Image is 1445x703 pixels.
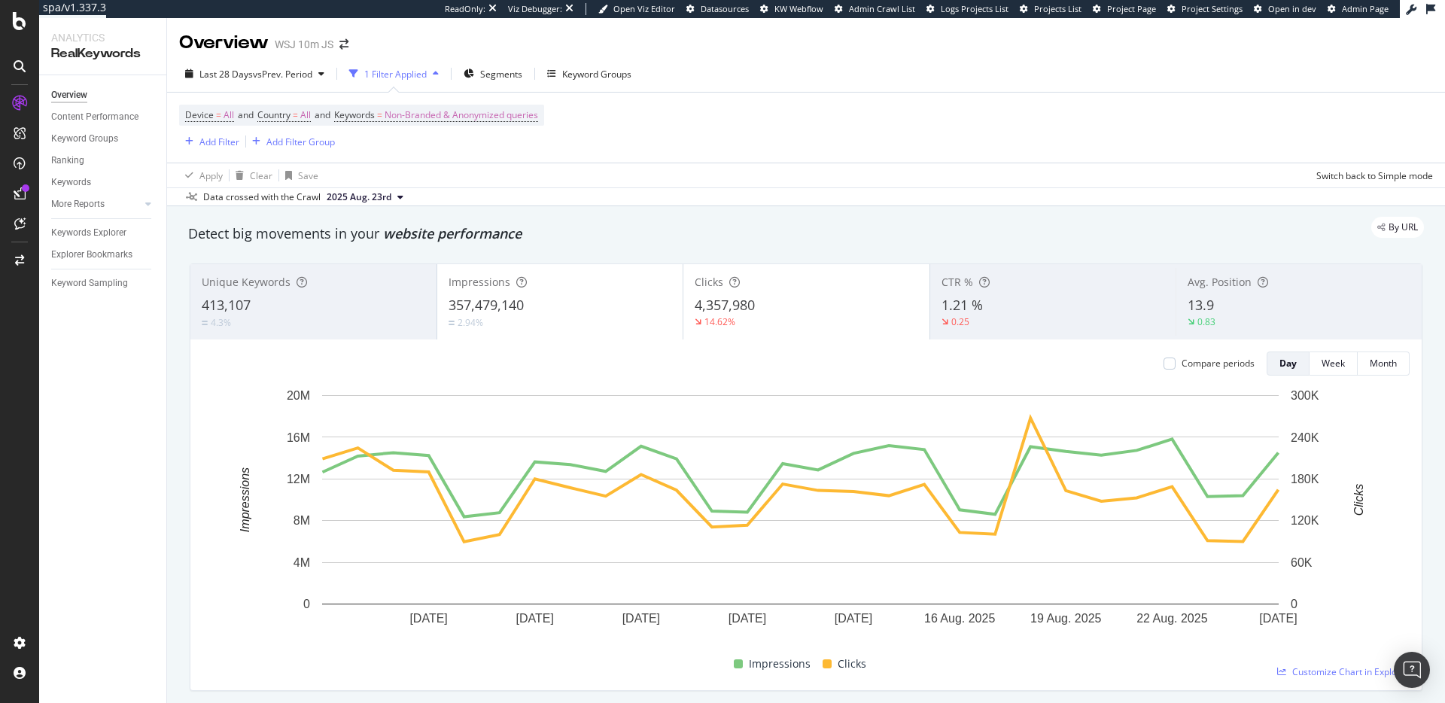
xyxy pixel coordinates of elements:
span: 1.21 % [942,296,983,314]
text: 180K [1291,473,1319,485]
div: Overview [179,30,269,56]
span: KW Webflow [774,3,823,14]
svg: A chart. [202,388,1398,649]
span: 4,357,980 [695,296,755,314]
button: Last 28 DaysvsPrev. Period [179,62,330,86]
text: [DATE] [409,612,447,625]
button: 2025 Aug. 23rd [321,188,409,206]
text: [DATE] [516,612,554,625]
span: 13.9 [1188,296,1214,314]
span: 413,107 [202,296,251,314]
a: More Reports [51,196,141,212]
span: = [293,108,298,121]
div: legacy label [1371,217,1424,238]
span: vs Prev. Period [253,68,312,81]
img: Equal [449,321,455,325]
text: 300K [1291,389,1319,402]
text: 12M [287,473,310,485]
a: Project Page [1093,3,1156,15]
div: Viz Debugger: [508,3,562,15]
span: Project Page [1107,3,1156,14]
button: Week [1310,351,1358,376]
a: Keyword Groups [51,131,156,147]
span: 2025 Aug. 23rd [327,190,391,204]
div: Add Filter Group [266,135,335,148]
span: Last 28 Days [199,68,253,81]
div: Overview [51,87,87,103]
a: Explorer Bookmarks [51,247,156,263]
span: Admin Page [1342,3,1389,14]
div: Add Filter [199,135,239,148]
text: 120K [1291,514,1319,527]
div: ReadOnly: [445,3,485,15]
text: Impressions [239,467,251,532]
div: Explorer Bookmarks [51,247,132,263]
span: Open Viz Editor [613,3,675,14]
div: 14.62% [704,315,735,328]
text: 20M [287,389,310,402]
span: 357,479,140 [449,296,524,314]
a: Open Viz Editor [598,3,675,15]
div: Open Intercom Messenger [1394,652,1430,688]
a: Keywords Explorer [51,225,156,241]
a: Customize Chart in Explorer [1277,665,1410,678]
div: 4.3% [211,316,231,329]
span: = [216,108,221,121]
a: Admin Page [1328,3,1389,15]
text: 0 [1291,598,1297,610]
button: Month [1358,351,1410,376]
span: Keywords [334,108,375,121]
button: Add Filter Group [246,132,335,151]
div: Data crossed with the Crawl [203,190,321,204]
a: KW Webflow [760,3,823,15]
div: Keyword Groups [562,68,631,81]
a: Project Settings [1167,3,1243,15]
div: 0.25 [951,315,969,328]
span: and [238,108,254,121]
button: Switch back to Simple mode [1310,163,1433,187]
img: Equal [202,321,208,325]
a: Keyword Sampling [51,275,156,291]
span: Projects List [1034,3,1081,14]
a: Admin Crawl List [835,3,915,15]
span: Avg. Position [1188,275,1252,289]
div: arrow-right-arrow-left [339,39,348,50]
text: Clicks [1352,484,1365,516]
text: 22 Aug. 2025 [1136,612,1207,625]
div: Content Performance [51,109,138,125]
div: 0.83 [1197,315,1215,328]
div: Save [298,169,318,182]
a: Projects List [1020,3,1081,15]
button: Apply [179,163,223,187]
text: 19 Aug. 2025 [1030,612,1101,625]
div: Keyword Groups [51,131,118,147]
text: 4M [294,556,310,569]
span: CTR % [942,275,973,289]
div: Day [1279,357,1297,370]
span: By URL [1389,223,1418,232]
div: WSJ 10m JS [275,37,333,52]
text: 16M [287,431,310,443]
span: Clicks [838,655,866,673]
text: [DATE] [729,612,766,625]
div: Week [1322,357,1345,370]
text: 240K [1291,431,1319,443]
a: Datasources [686,3,749,15]
a: Content Performance [51,109,156,125]
button: Day [1267,351,1310,376]
span: Logs Projects List [941,3,1008,14]
div: Clear [250,169,272,182]
text: 8M [294,514,310,527]
span: = [377,108,382,121]
div: 1 Filter Applied [364,68,427,81]
span: Non-Branded & Anonymized queries [385,105,538,126]
div: Compare periods [1182,357,1255,370]
div: Keywords [51,175,91,190]
button: Add Filter [179,132,239,151]
text: 60K [1291,556,1313,569]
span: Open in dev [1268,3,1316,14]
text: 0 [303,598,310,610]
span: Customize Chart in Explorer [1292,665,1410,678]
button: Keyword Groups [541,62,637,86]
